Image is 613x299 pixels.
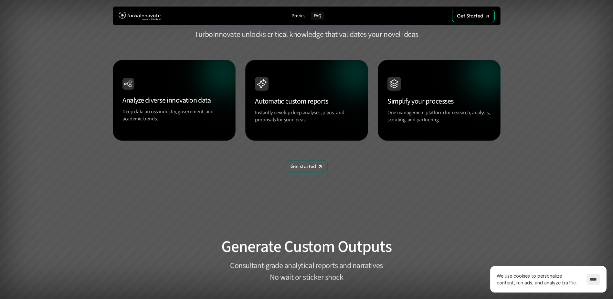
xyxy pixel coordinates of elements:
a: Get Started [452,10,495,22]
p: FAQ [314,13,321,19]
a: Stories [290,12,308,20]
img: TurboInnovate Logo [119,10,161,22]
p: We use cookies to personalize content, run ads, and analyze traffic. [497,272,580,286]
p: Stories [292,13,305,19]
p: Get Started [457,13,483,19]
a: FAQ [311,12,324,20]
